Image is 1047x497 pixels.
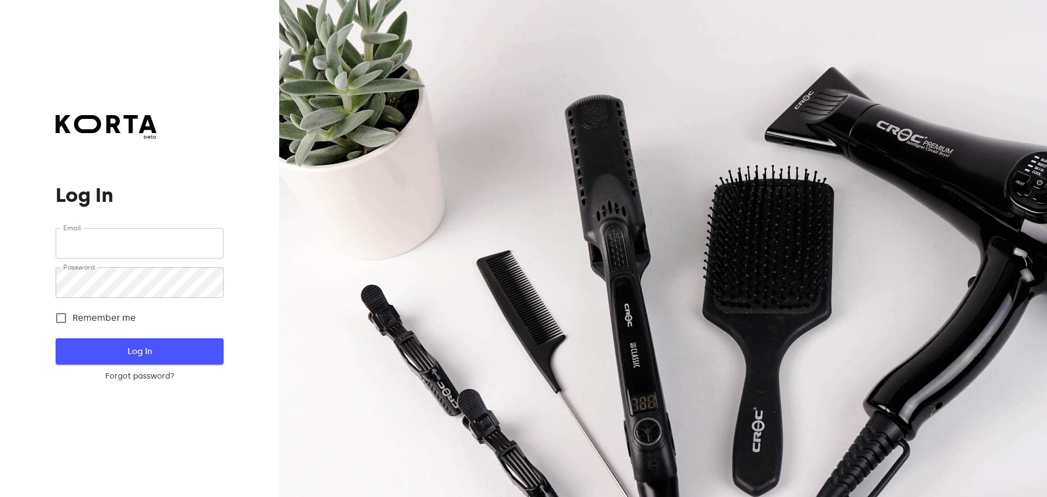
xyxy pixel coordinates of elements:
[73,344,206,358] span: Log In
[73,312,136,325] span: Remember me
[56,115,157,133] img: Korta
[56,133,157,141] span: beta
[56,115,157,141] a: beta
[56,371,223,382] a: Forgot password?
[56,184,223,206] h1: Log In
[56,338,223,364] button: Log In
